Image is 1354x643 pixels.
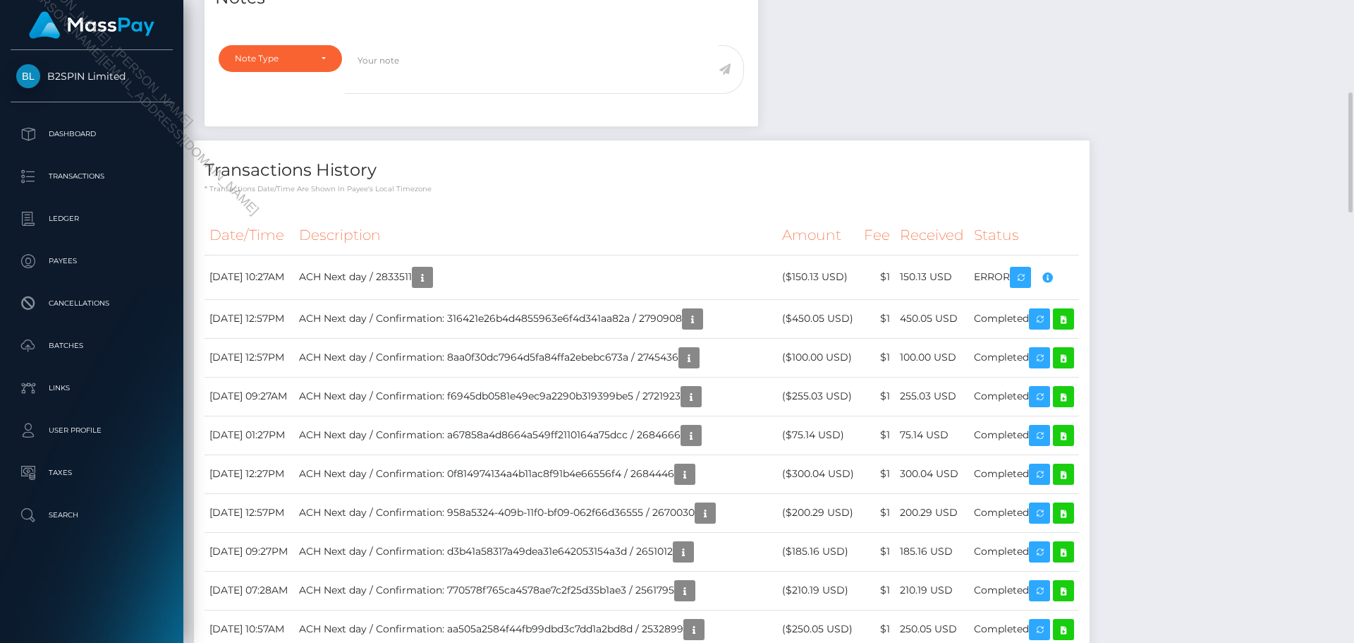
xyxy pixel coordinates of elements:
td: [DATE] 12:57PM [205,299,294,338]
td: $1 [859,299,895,338]
td: 450.05 USD [895,299,969,338]
td: ($100.00 USD) [777,338,859,377]
button: Note Type [219,45,342,72]
td: [DATE] 10:27AM [205,255,294,299]
th: Description [294,216,777,255]
td: [DATE] 01:27PM [205,416,294,455]
td: 200.29 USD [895,493,969,532]
td: [DATE] 12:57PM [205,338,294,377]
td: ($200.29 USD) [777,493,859,532]
div: Note Type [235,53,310,64]
th: Status [969,216,1079,255]
p: * Transactions date/time are shown in payee's local timezone [205,184,1079,194]
td: ACH Next day / Confirmation: 316421e26b4d4855963e6f4d341aa82a / 2790908 [294,299,777,338]
th: Amount [777,216,859,255]
p: Batches [16,335,167,356]
td: ACH Next day / Confirmation: 0f814974134a4b11ac8f91b4e66556f4 / 2684446 [294,455,777,493]
td: [DATE] 07:28AM [205,571,294,610]
td: $1 [859,377,895,416]
td: ($210.19 USD) [777,571,859,610]
td: ACH Next day / 2833511 [294,255,777,299]
p: Cancellations [16,293,167,314]
td: $1 [859,532,895,571]
td: Completed [969,299,1079,338]
td: 255.03 USD [895,377,969,416]
td: ACH Next day / Confirmation: f6945db0581e49ec9a2290b319399be5 / 2721923 [294,377,777,416]
img: MassPay Logo [29,11,154,39]
td: [DATE] 12:27PM [205,455,294,493]
td: Completed [969,493,1079,532]
td: ACH Next day / Confirmation: d3b41a58317a49dea31e642053154a3d / 2651012 [294,532,777,571]
td: $1 [859,416,895,455]
td: 185.16 USD [895,532,969,571]
td: $1 [859,455,895,493]
td: ($150.13 USD) [777,255,859,299]
a: Dashboard [11,116,173,152]
td: $1 [859,571,895,610]
a: Payees [11,244,173,279]
td: ($75.14 USD) [777,416,859,455]
td: Completed [969,532,1079,571]
td: ACH Next day / Confirmation: 958a5324-409b-11f0-bf09-062f66d36555 / 2670030 [294,493,777,532]
td: [DATE] 09:27AM [205,377,294,416]
a: Transactions [11,159,173,194]
p: Payees [16,251,167,272]
a: User Profile [11,413,173,448]
td: ($255.03 USD) [777,377,859,416]
h4: Transactions History [205,158,1079,183]
td: ($300.04 USD) [777,455,859,493]
a: Batches [11,328,173,363]
td: $1 [859,493,895,532]
td: ($185.16 USD) [777,532,859,571]
td: 75.14 USD [895,416,969,455]
p: Search [16,505,167,526]
th: Date/Time [205,216,294,255]
img: B2SPIN Limited [16,64,40,88]
p: Taxes [16,462,167,483]
td: [DATE] 12:57PM [205,493,294,532]
p: Transactions [16,166,167,187]
td: $1 [859,338,895,377]
td: Completed [969,455,1079,493]
td: 210.19 USD [895,571,969,610]
td: ACH Next day / Confirmation: 8aa0f30dc7964d5fa84ffa2ebebc673a / 2745436 [294,338,777,377]
td: Completed [969,416,1079,455]
td: $1 [859,255,895,299]
a: Links [11,371,173,406]
span: B2SPIN Limited [11,70,173,83]
a: Search [11,498,173,533]
th: Fee [859,216,895,255]
td: ACH Next day / Confirmation: a67858a4d8664a549ff2110164a75dcc / 2684666 [294,416,777,455]
a: Cancellations [11,286,173,321]
td: Completed [969,571,1079,610]
a: Taxes [11,455,173,491]
td: ACH Next day / Confirmation: 770578f765ca4578ae7c2f25d35b1ae3 / 2561795 [294,571,777,610]
td: ERROR [969,255,1079,299]
p: User Profile [16,420,167,441]
p: Dashboard [16,124,167,145]
td: [DATE] 09:27PM [205,532,294,571]
td: 300.04 USD [895,455,969,493]
p: Ledger [16,208,167,229]
td: 100.00 USD [895,338,969,377]
td: Completed [969,377,1079,416]
td: ($450.05 USD) [777,299,859,338]
td: Completed [969,338,1079,377]
td: 150.13 USD [895,255,969,299]
a: Ledger [11,201,173,236]
p: Links [16,378,167,399]
th: Received [895,216,969,255]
